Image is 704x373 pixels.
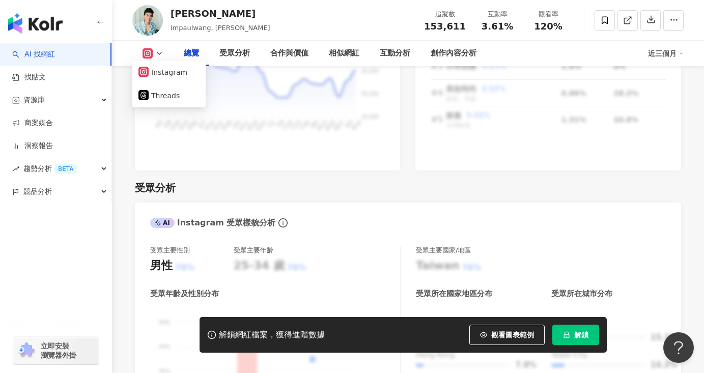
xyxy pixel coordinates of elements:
div: AI [150,218,175,228]
div: 受眾分析 [219,47,250,60]
span: 153,611 [424,21,466,32]
button: 觀看圖表範例 [469,325,545,345]
img: chrome extension [16,342,36,359]
div: BETA [54,164,77,174]
a: 找貼文 [12,72,46,82]
div: 受眾主要國家/地區 [416,246,471,255]
div: 相似網紅 [329,47,359,60]
span: impaulwang, [PERSON_NAME] [171,24,270,32]
div: 受眾主要年齡 [234,246,273,255]
div: 互動率 [478,9,517,19]
a: 洞察報告 [12,141,53,151]
span: 120% [534,21,562,32]
div: 追蹤數 [424,9,466,19]
div: 互動分析 [380,47,410,60]
span: 3.61% [482,21,513,32]
div: 創作內容分析 [431,47,476,60]
span: 趨勢分析 [23,157,77,180]
div: 受眾所在國家地區分布 [416,289,492,299]
span: 立即安裝 瀏覽器外掛 [41,341,76,360]
img: logo [8,13,63,34]
span: 競品分析 [23,180,52,203]
div: 總覽 [184,47,199,60]
span: 觀看圖表範例 [491,331,534,339]
a: searchAI 找網紅 [12,49,55,60]
div: 受眾分析 [135,181,176,195]
div: 受眾年齡及性別分布 [150,289,219,299]
div: 男性 [150,258,173,274]
div: 受眾所在城市分布 [551,289,612,299]
div: [PERSON_NAME] [171,7,270,20]
div: Instagram 受眾樣貌分析 [150,217,275,228]
button: 解鎖 [552,325,599,345]
button: Threads [138,89,200,103]
img: KOL Avatar [132,5,163,36]
a: 商案媒合 [12,118,53,128]
span: info-circle [277,217,289,229]
div: 受眾主要性別 [150,246,190,255]
div: 近三個月 [648,45,684,62]
div: 觀看率 [529,9,568,19]
span: lock [563,331,570,338]
span: 資源庫 [23,89,45,111]
span: rise [12,165,19,173]
div: 合作與價值 [270,47,308,60]
div: 解鎖網紅檔案，獲得進階數據 [219,330,325,340]
a: chrome extension立即安裝 瀏覽器外掛 [13,337,99,364]
span: 解鎖 [574,331,588,339]
button: Instagram [138,65,200,79]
